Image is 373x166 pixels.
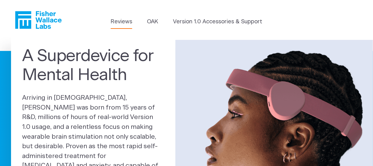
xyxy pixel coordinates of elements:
[15,11,62,29] a: Fisher Wallace
[147,18,158,26] a: OAK
[22,47,164,85] h1: A Superdevice for Mental Health
[111,18,132,26] a: Reviews
[173,18,262,26] a: Version 1.0 Accessories & Support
